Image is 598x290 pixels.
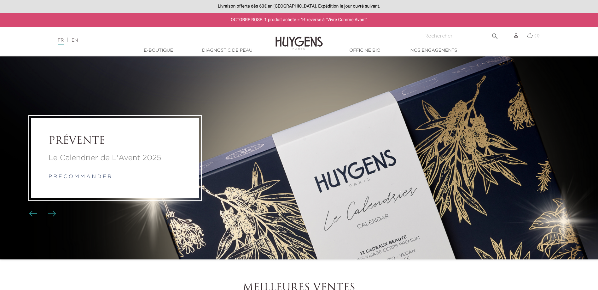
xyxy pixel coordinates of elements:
span: (1) [534,33,540,38]
a: E-Boutique [127,47,190,54]
a: (1) [527,33,540,38]
a: Diagnostic de peau [196,47,259,54]
a: Le Calendrier de L'Avent 2025 [49,152,182,164]
a: EN [72,38,78,43]
a: PRÉVENTE [49,135,182,147]
i:  [491,31,499,38]
button:  [489,30,501,38]
a: Nos engagements [402,47,465,54]
img: Huygens [276,26,323,51]
div: Boutons du carrousel [32,209,52,219]
div: | [55,37,244,44]
input: Rechercher [421,32,501,40]
a: p r é c o m m a n d e r [49,174,111,179]
a: FR [58,38,64,45]
a: Officine Bio [334,47,397,54]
